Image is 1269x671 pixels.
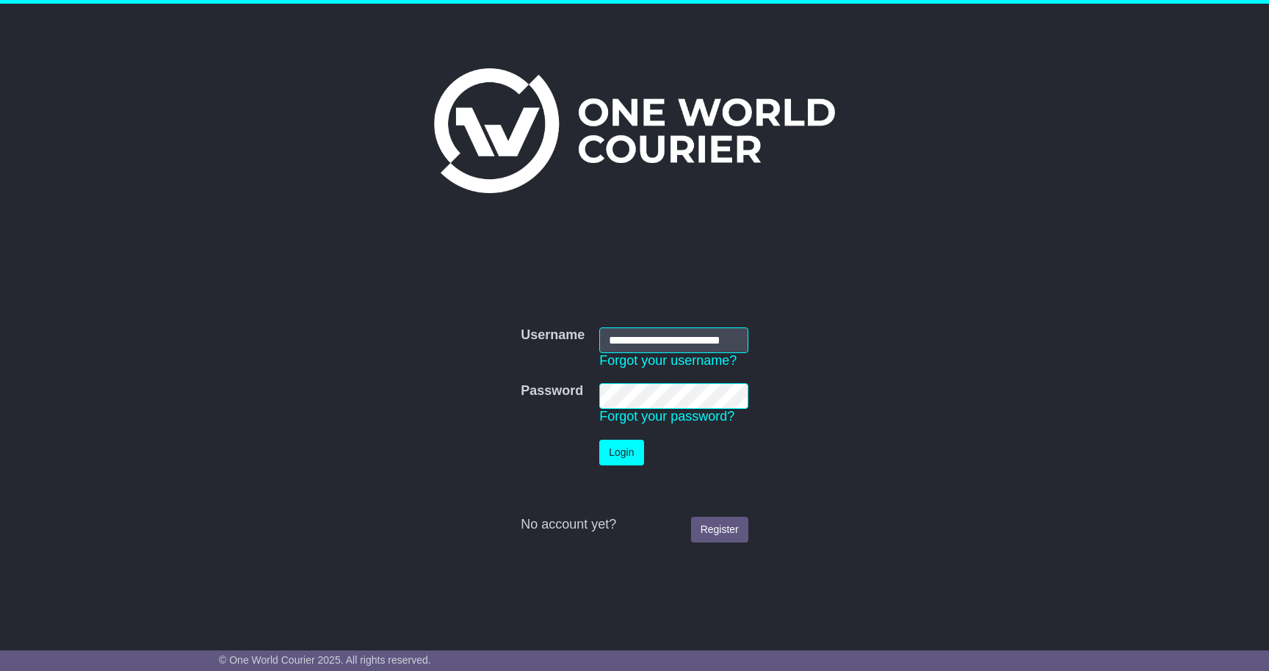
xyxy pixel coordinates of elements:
div: No account yet? [521,517,748,533]
button: Login [599,440,643,465]
a: Forgot your username? [599,353,737,368]
label: Password [521,383,583,399]
label: Username [521,327,585,344]
span: © One World Courier 2025. All rights reserved. [219,654,431,666]
a: Register [691,517,748,543]
a: Forgot your password? [599,409,734,424]
img: One World [434,68,835,193]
